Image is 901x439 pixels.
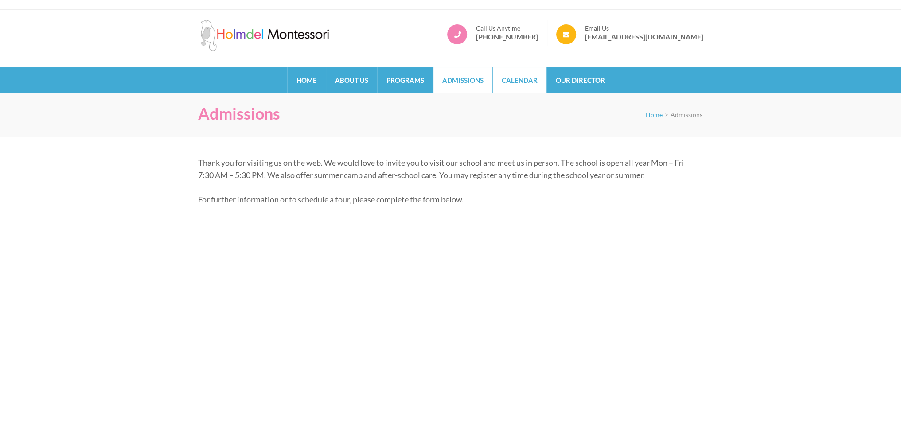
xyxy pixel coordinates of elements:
a: Admissions [433,67,492,93]
a: Our Director [547,67,614,93]
span: Call Us Anytime [476,24,538,32]
span: Email Us [585,24,703,32]
a: Programs [378,67,433,93]
a: About Us [326,67,377,93]
p: For further information or to schedule a tour, please complete the form below. [198,193,697,206]
a: Home [646,111,663,118]
a: [PHONE_NUMBER] [476,32,538,41]
h1: Admissions [198,104,280,123]
img: Holmdel Montessori School [198,20,331,51]
a: [EMAIL_ADDRESS][DOMAIN_NAME] [585,32,703,41]
span: > [665,111,668,118]
a: Home [288,67,326,93]
a: Calendar [493,67,546,93]
p: Thank you for visiting us on the web. We would love to invite you to visit our school and meet us... [198,156,697,181]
